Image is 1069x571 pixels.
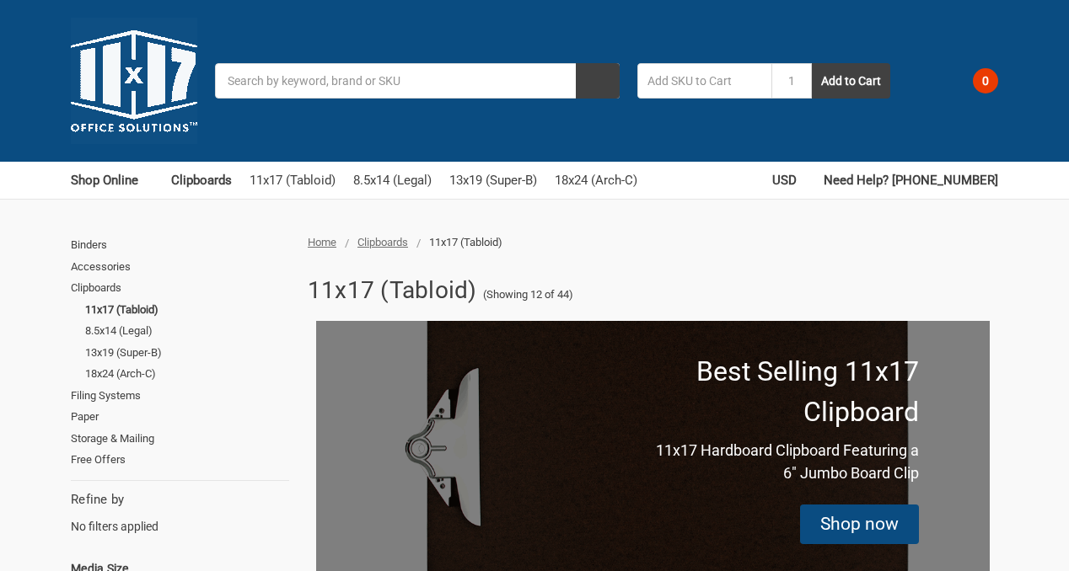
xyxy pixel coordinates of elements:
[71,490,289,536] div: No filters applied
[943,59,998,103] a: 0
[215,63,620,99] input: Search by keyword, brand or SKU
[800,504,919,545] div: Shop now
[772,162,806,199] a: USD
[812,63,890,99] button: Add to Cart
[637,63,771,99] input: Add SKU to Cart
[71,449,289,471] a: Free Offers
[85,320,289,342] a: 8.5x14 (Legal)
[71,406,289,428] a: Paper
[555,162,637,199] a: 18x24 (Arch-C)
[85,363,289,385] a: 18x24 (Arch-C)
[308,236,336,248] a: Home
[483,286,573,303] span: (Showing 12 of 44)
[71,490,289,510] h5: Refine by
[653,351,919,432] p: Best Selling 11x17 Clipboard
[308,269,477,312] h1: 11x17 (Tabloid)
[824,162,998,199] a: Need Help? [PHONE_NUMBER]
[71,277,289,299] a: Clipboards
[449,162,537,199] a: 13x19 (Super-B)
[973,68,998,93] span: 0
[85,299,289,321] a: 11x17 (Tabloid)
[357,236,408,248] a: Clipboards
[85,342,289,364] a: 13x19 (Super-B)
[71,18,197,144] img: 11x17.com
[71,385,289,407] a: Filing Systems
[171,162,232,199] a: Clipboards
[353,162,432,199] a: 8.5x14 (Legal)
[429,236,502,248] span: 11x17 (Tabloid)
[71,428,289,450] a: Storage & Mailing
[250,162,336,199] a: 11x17 (Tabloid)
[820,511,899,538] div: Shop now
[71,234,289,256] a: Binders
[653,439,919,484] p: 11x17 Hardboard Clipboard Featuring a 6" Jumbo Board Clip
[71,256,289,278] a: Accessories
[71,162,153,199] a: Shop Online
